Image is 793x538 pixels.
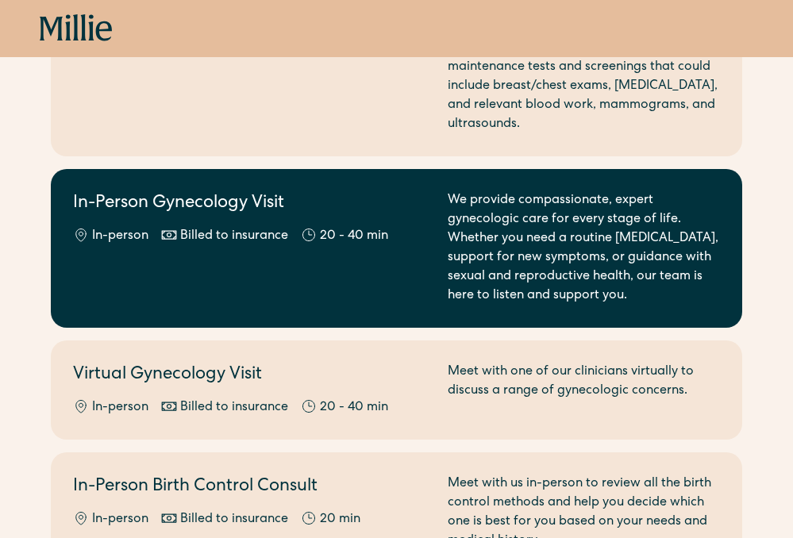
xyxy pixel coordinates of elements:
[51,340,742,440] a: Virtual Gynecology VisitIn-personBilled to insurance20 - 40 minMeet with one of our clinicians vi...
[73,475,429,501] h2: In-Person Birth Control Consult
[448,363,720,417] div: Meet with one of our clinicians virtually to discuss a range of gynecologic concerns.
[448,191,720,306] div: We provide compassionate, expert gynecologic care for every stage of life. Whether you need a rou...
[448,1,720,134] div: Annual wellness exams are a great time to check-in with a provider on your health. Wellness exams...
[320,398,388,417] div: 20 - 40 min
[320,510,360,529] div: 20 min
[92,398,148,417] div: In-person
[92,510,148,529] div: In-person
[92,227,148,246] div: In-person
[73,363,429,389] h2: Virtual Gynecology Visit
[73,191,429,217] h2: In-Person Gynecology Visit
[180,510,288,529] div: Billed to insurance
[180,227,288,246] div: Billed to insurance
[180,398,288,417] div: Billed to insurance
[51,169,742,328] a: In-Person Gynecology VisitIn-personBilled to insurance20 - 40 minWe provide compassionate, expert...
[320,227,388,246] div: 20 - 40 min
